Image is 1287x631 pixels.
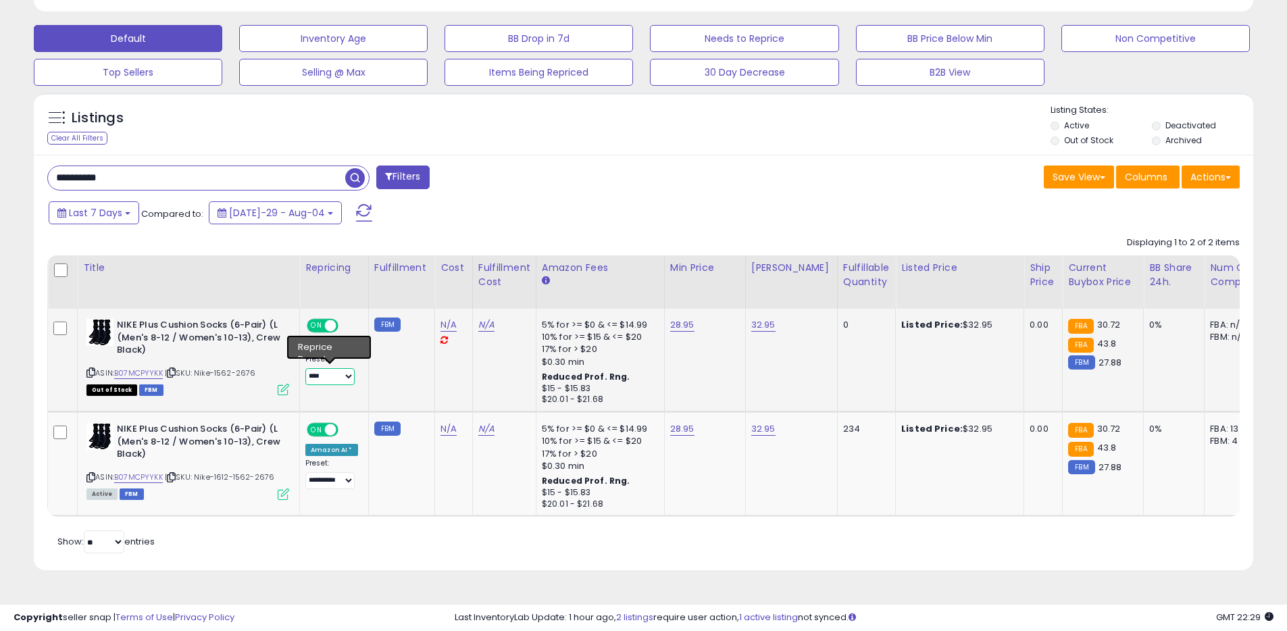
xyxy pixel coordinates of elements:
a: B07MCPYYKK [114,368,163,379]
b: NIKE Plus Cushion Socks (6-Pair) (L (Men's 8-12 / Women's 10-13), Crew Black) [117,319,281,360]
small: FBM [1068,460,1094,474]
div: Title [83,261,294,275]
div: $32.95 [901,423,1013,435]
div: FBA: 13 [1210,423,1255,435]
div: $0.30 min [542,460,654,472]
small: FBM [374,422,401,436]
label: Deactivated [1165,120,1216,131]
h5: Listings [72,109,124,128]
img: 41ZWDjEMu-L._SL40_.jpg [86,423,113,450]
div: 10% for >= $15 & <= $20 [542,435,654,447]
div: Fulfillable Quantity [843,261,890,289]
div: $20.01 - $21.68 [542,394,654,405]
span: ON [308,320,325,332]
span: FBM [139,384,163,396]
div: $20.01 - $21.68 [542,499,654,510]
strong: Copyright [14,611,63,624]
a: 28.95 [670,318,695,332]
small: FBA [1068,319,1093,334]
div: 5% for >= $0 & <= $14.99 [542,423,654,435]
button: BB Drop in 7d [445,25,633,52]
small: FBA [1068,442,1093,457]
button: [DATE]-29 - Aug-04 [209,201,342,224]
button: Actions [1182,166,1240,188]
p: Listing States: [1051,104,1253,117]
small: FBM [1068,355,1094,370]
span: 43.8 [1097,441,1117,454]
div: 0% [1149,319,1194,331]
span: 43.8 [1097,337,1117,350]
a: N/A [440,422,457,436]
button: BB Price Below Min [856,25,1044,52]
span: 27.88 [1099,356,1122,369]
div: Preset: [305,355,358,385]
img: 41ZWDjEMu-L._SL40_.jpg [86,319,113,346]
button: 30 Day Decrease [650,59,838,86]
small: Amazon Fees. [542,275,550,287]
button: Filters [376,166,429,189]
a: N/A [478,422,495,436]
span: 30.72 [1097,318,1121,331]
div: ASIN: [86,319,289,394]
div: Listed Price [901,261,1018,275]
span: ON [308,424,325,436]
div: FBM: 4 [1210,435,1255,447]
span: FBM [120,488,144,500]
div: $0.30 min [542,356,654,368]
div: Repricing [305,261,363,275]
div: 0 [843,319,885,331]
button: Columns [1116,166,1180,188]
div: 0% [1149,423,1194,435]
div: seller snap | | [14,611,234,624]
div: Ship Price [1030,261,1057,289]
div: Last InventoryLab Update: 1 hour ago, require user action, not synced. [455,611,1273,624]
span: OFF [336,320,358,332]
div: 234 [843,423,885,435]
span: | SKU: Nike-1562-2676 [165,368,256,378]
button: Last 7 Days [49,201,139,224]
small: FBM [374,318,401,332]
small: FBA [1068,423,1093,438]
div: Preset: [305,459,358,489]
a: 32.95 [751,422,776,436]
span: 30.72 [1097,422,1121,435]
label: Active [1064,120,1089,131]
button: Inventory Age [239,25,428,52]
button: Selling @ Max [239,59,428,86]
div: 0.00 [1030,319,1052,331]
span: All listings that are currently out of stock and unavailable for purchase on Amazon [86,384,137,396]
span: All listings currently available for purchase on Amazon [86,488,118,500]
div: Cost [440,261,467,275]
button: Top Sellers [34,59,222,86]
span: 2025-08-12 22:29 GMT [1216,611,1273,624]
div: ASIN: [86,423,289,498]
button: Save View [1044,166,1114,188]
b: Reduced Prof. Rng. [542,475,630,486]
span: Columns [1125,170,1167,184]
span: Compared to: [141,207,203,220]
a: 1 active listing [739,611,798,624]
span: Show: entries [57,535,155,548]
div: BB Share 24h. [1149,261,1198,289]
div: 0.00 [1030,423,1052,435]
div: 10% for >= $15 & <= $20 [542,331,654,343]
a: N/A [478,318,495,332]
a: 32.95 [751,318,776,332]
div: 17% for > $20 [542,343,654,355]
button: B2B View [856,59,1044,86]
button: Non Competitive [1061,25,1250,52]
div: Min Price [670,261,740,275]
button: Items Being Repriced [445,59,633,86]
div: FBA: n/a [1210,319,1255,331]
div: Current Buybox Price [1068,261,1138,289]
button: Default [34,25,222,52]
div: Fulfillment [374,261,429,275]
label: Out of Stock [1064,134,1113,146]
b: Listed Price: [901,318,963,331]
a: 28.95 [670,422,695,436]
a: N/A [440,318,457,332]
div: Amazon AI [305,340,353,352]
a: Terms of Use [116,611,173,624]
span: | SKU: Nike-1612-1562-2676 [165,472,274,482]
div: $15 - $15.83 [542,383,654,395]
